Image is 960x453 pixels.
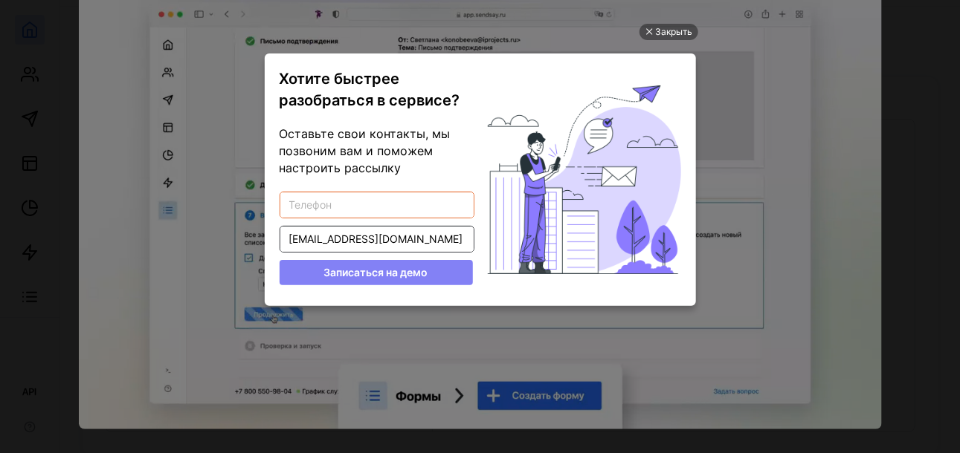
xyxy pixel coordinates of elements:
[280,260,473,285] button: Записаться на демо
[280,126,451,175] span: Оставьте свои контакты, мы позвоним вам и поможем настроить рассылку
[656,24,693,40] div: Закрыть
[280,70,460,109] span: Хотите быстрее разобраться в сервисе?
[280,192,474,218] input: Телефон
[280,226,474,252] input: Email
